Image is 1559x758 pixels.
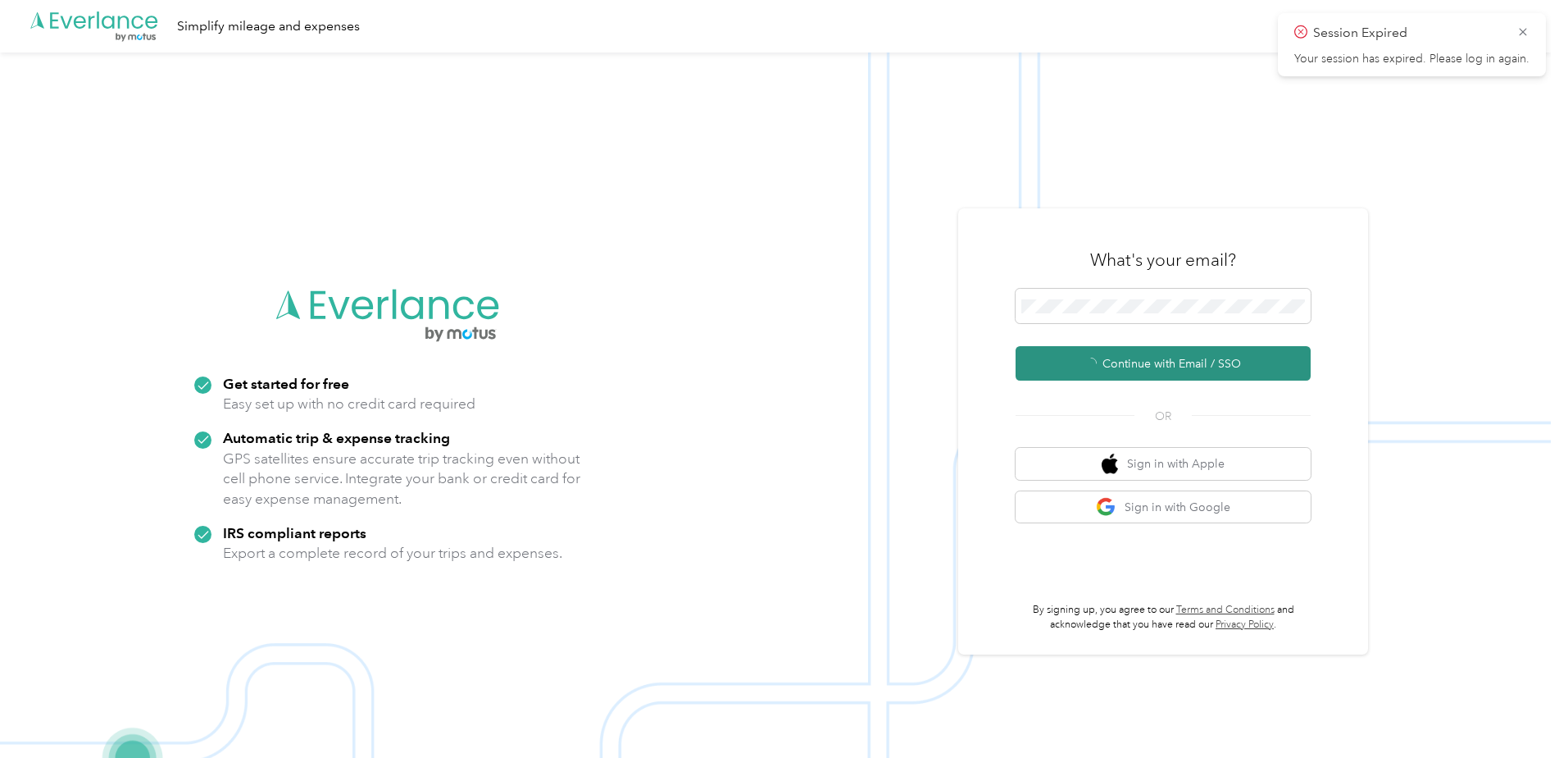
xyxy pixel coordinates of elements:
[223,394,475,414] p: Easy set up with no credit card required
[223,524,366,541] strong: IRS compliant reports
[223,375,349,392] strong: Get started for free
[1294,52,1529,66] p: Your session has expired. Please log in again.
[1016,448,1311,480] button: apple logoSign in with Apple
[1102,454,1118,474] img: apple logo
[223,429,450,446] strong: Automatic trip & expense tracking
[1467,666,1559,758] iframe: Everlance-gr Chat Button Frame
[1176,604,1275,616] a: Terms and Conditions
[1096,497,1116,518] img: google logo
[1090,249,1236,272] h3: What's your email?
[1216,619,1274,631] a: Privacy Policy
[1313,23,1505,43] p: Session Expired
[177,16,360,37] div: Simplify mileage and expenses
[1016,346,1311,381] button: Continue with Email / SSO
[1016,491,1311,523] button: google logoSign in with Google
[1134,408,1192,425] span: OR
[223,449,581,509] p: GPS satellites ensure accurate trip tracking even without cell phone service. Integrate your bank...
[223,543,562,564] p: Export a complete record of your trips and expenses.
[1016,603,1311,632] p: By signing up, you agree to our and acknowledge that you have read our .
